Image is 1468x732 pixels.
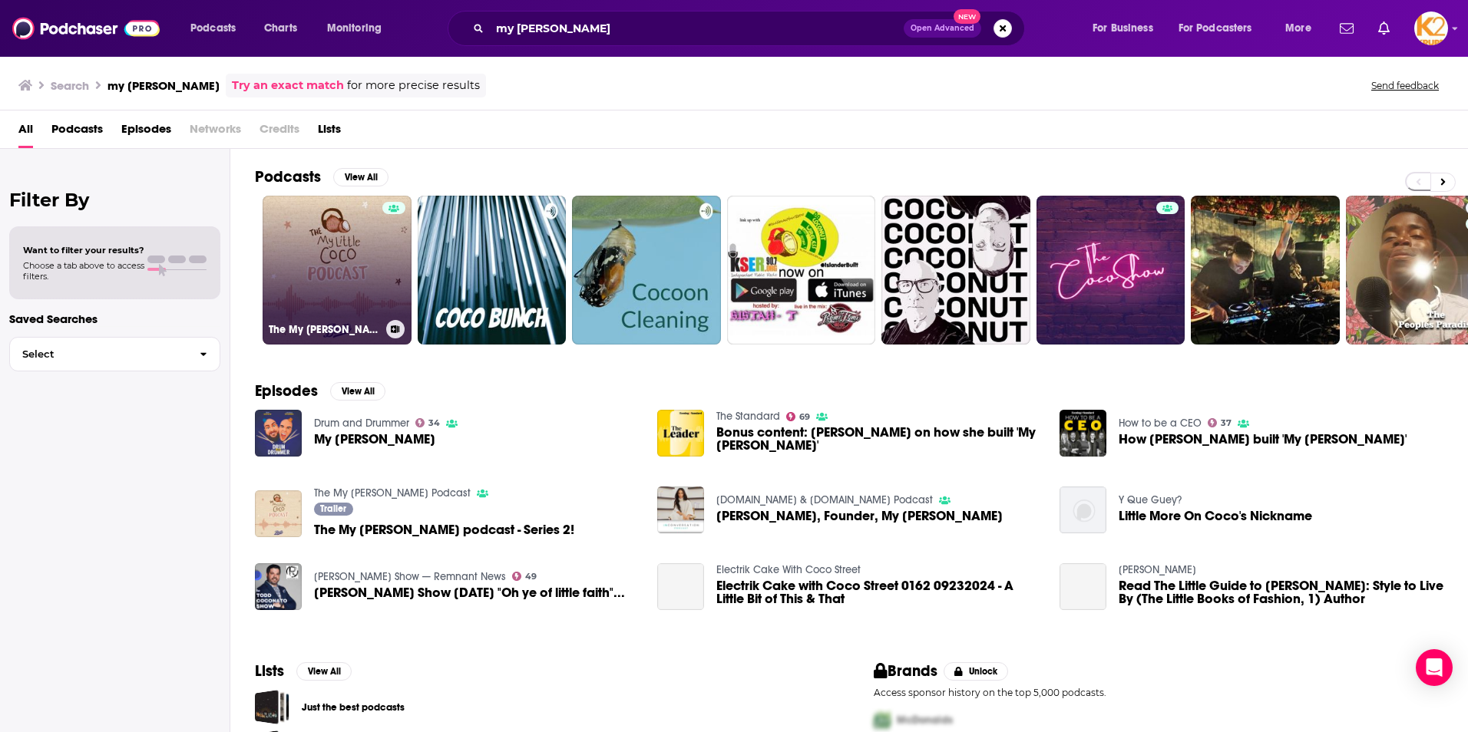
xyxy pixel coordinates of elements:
a: Electrik Cake with Coco Street 0162 09232024 - A Little Bit of This & That [716,579,1041,605]
a: Just the best podcasts [302,699,405,716]
a: TheIndustry.fashion & TheIndustry.beauty Podcast [716,493,933,506]
span: McDonalds [897,714,953,727]
span: All [18,117,33,148]
a: Timmy M. Mercer [1119,563,1196,576]
button: Show profile menu [1414,12,1448,45]
span: 69 [799,414,810,420]
span: 37 [1221,420,1232,427]
button: Send feedback [1367,79,1443,92]
button: View All [296,662,352,681]
a: Episodes [121,117,171,148]
span: 34 [428,420,440,427]
span: Networks [190,117,241,148]
a: Just the best podcasts [255,690,289,724]
span: For Podcasters [1179,18,1252,39]
a: Charts [254,16,306,41]
p: Access sponsor history on the top 5,000 podcasts. [874,687,1443,698]
button: View All [330,382,385,401]
button: open menu [1169,16,1275,41]
a: PodcastsView All [255,167,388,186]
a: Rochelle Humes, Founder, My Little Coco [716,509,1003,523]
a: The My [PERSON_NAME] Podcast [263,196,412,345]
a: Read The Little Guide to Coco Chanel: Style to Live By (The Little Books of Fashion, 1) Author [1119,579,1443,605]
a: Try an exact match [232,77,344,94]
a: Todd Coconato Show — Remnant News [314,570,506,583]
span: The My [PERSON_NAME] podcast - Series 2! [314,523,574,536]
p: Saved Searches [9,312,220,326]
a: Show notifications dropdown [1372,15,1396,41]
a: Podcasts [51,117,103,148]
button: open menu [180,16,256,41]
button: Unlock [944,662,1009,681]
span: Bonus content: [PERSON_NAME] on how she built 'My [PERSON_NAME]' [716,426,1041,452]
span: [PERSON_NAME], Founder, My [PERSON_NAME] [716,509,1003,523]
span: For Business [1093,18,1153,39]
span: 49 [525,573,537,580]
h2: Episodes [255,381,318,401]
h2: Podcasts [255,167,321,186]
span: Want to filter your results? [23,245,144,256]
input: Search podcasts, credits, & more... [490,16,904,41]
a: Electrik Cake With Coco Street [716,563,861,576]
span: Charts [264,18,297,39]
button: open menu [316,16,402,41]
a: Read The Little Guide to Coco Chanel: Style to Live By (The Little Books of Fashion, 1) Author [1060,563,1106,610]
a: Lists [318,117,341,148]
a: Todd Coconato Show Friday 6/4/2021 "Oh ye of little faith"... [314,586,625,599]
button: Open AdvancedNew [904,19,981,38]
a: 34 [415,418,441,427]
a: Y Que Guey? [1119,493,1182,506]
span: Open Advanced [911,25,974,32]
img: Rochelle Humes, Founder, My Little Coco [657,486,704,533]
img: How Rochelle Humes built 'My Little Coco' [1060,410,1106,457]
button: Select [9,337,220,371]
a: Little More On Coco's Nickname [1119,509,1312,523]
a: The My Little Coco podcast - Series 2! [314,523,574,536]
a: How to be a CEO [1119,417,1202,430]
div: Search podcasts, credits, & more... [462,11,1040,46]
a: My Little Coco [314,433,435,446]
a: Electrik Cake with Coco Street 0162 09232024 - A Little Bit of This & That [657,563,704,610]
span: Choose a tab above to access filters. [23,260,144,282]
span: New [954,9,981,24]
img: User Profile [1414,12,1448,45]
span: How [PERSON_NAME] built 'My [PERSON_NAME]' [1119,433,1407,446]
a: 49 [512,572,537,581]
h3: The My [PERSON_NAME] Podcast [269,323,380,336]
button: open menu [1082,16,1172,41]
h2: Brands [874,661,937,681]
a: EpisodesView All [255,381,385,401]
span: My [PERSON_NAME] [314,433,435,446]
img: The My Little Coco podcast - Series 2! [255,490,302,537]
img: Todd Coconato Show Friday 6/4/2021 "Oh ye of little faith"... [255,563,302,610]
a: ListsView All [255,661,352,681]
h3: Search [51,78,89,93]
img: Little More On Coco's Nickname [1060,486,1106,533]
span: Trailer [320,504,346,513]
span: Credits [260,117,299,148]
span: for more precise results [347,77,480,94]
a: The Standard [716,410,780,423]
span: Read The Little Guide to [PERSON_NAME]: Style to Live By (The Little Books of Fashion, 1) Author [1119,579,1443,605]
a: How Rochelle Humes built 'My Little Coco' [1119,433,1407,446]
a: Bonus content: Rochelle Humes on how she built 'My Little Coco' [716,426,1041,452]
img: My Little Coco [255,410,302,457]
h2: Lists [255,661,284,681]
button: open menu [1275,16,1331,41]
span: Monitoring [327,18,382,39]
img: Podchaser - Follow, Share and Rate Podcasts [12,14,160,43]
div: Open Intercom Messenger [1416,649,1453,686]
span: [PERSON_NAME] Show [DATE] "Oh ye of little faith"... [314,586,625,599]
